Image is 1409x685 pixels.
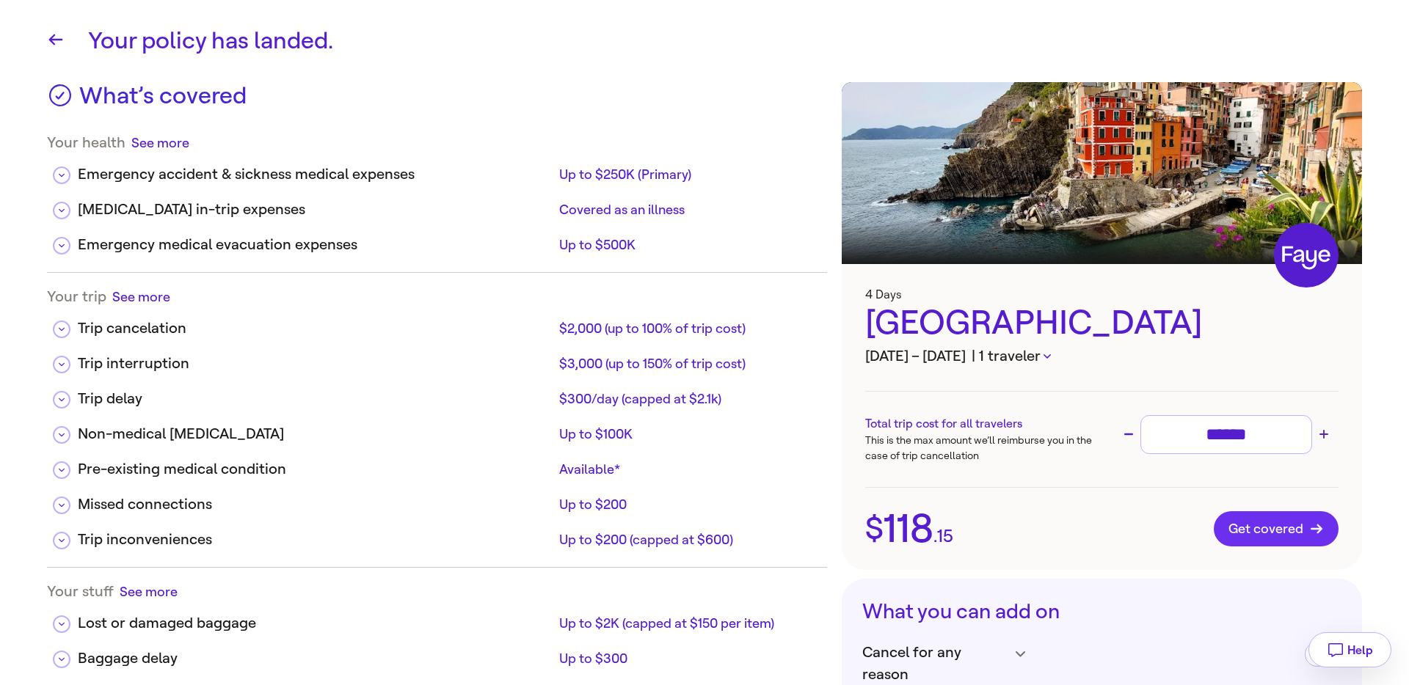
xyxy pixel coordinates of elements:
[47,222,827,257] div: Emergency medical evacuation expensesUp to $500K
[1147,422,1306,447] input: Trip cost
[47,601,827,636] div: Lost or damaged baggageUp to $2K (capped at $150 per item)
[47,152,827,187] div: Emergency accident & sickness medical expensesUp to $250K (Primary)
[78,388,553,410] div: Trip delay
[79,82,247,119] h3: What’s covered
[884,509,933,549] span: 118
[78,164,553,186] div: Emergency accident & sickness medical expenses
[78,353,553,375] div: Trip interruption
[47,287,827,306] div: Your trip
[865,513,884,544] span: $
[559,355,815,373] div: $3,000 (up to 150% of trip cost)
[120,582,178,601] button: See more
[1305,642,1330,667] button: Add Cancel for any reason
[47,187,827,222] div: [MEDICAL_DATA] in-trip expensesCovered as an illness
[112,287,170,306] button: See more
[1214,511,1339,546] button: Get covered
[865,301,1339,345] div: [GEOGRAPHIC_DATA]
[78,494,553,516] div: Missed connections
[559,166,815,183] div: Up to $250K (Primary)
[1315,425,1333,443] button: Increase trip cost
[78,648,553,670] div: Baggage delay
[78,423,553,445] div: Non-medical [MEDICAL_DATA]
[47,636,827,671] div: Baggage delayUp to $300
[78,529,553,551] div: Trip inconveniences
[559,390,815,408] div: $300/day (capped at $2.1k)
[559,496,815,513] div: Up to $200
[78,199,553,221] div: [MEDICAL_DATA] in-trip expenses
[78,234,553,256] div: Emergency medical evacuation expenses
[559,615,815,632] div: Up to $2K (capped at $150 per item)
[559,320,815,337] div: $2,000 (up to 100% of trip cost)
[1347,643,1373,657] span: Help
[47,306,827,341] div: Trip cancelation$2,000 (up to 100% of trip cost)
[47,517,827,552] div: Trip inconveniencesUp to $200 (capped at $600)
[78,458,553,480] div: Pre-existing medical condition
[131,133,189,152] button: See more
[47,447,827,482] div: Pre-existing medical conditionAvailable*
[47,133,827,152] div: Your health
[559,236,815,254] div: Up to $500K
[47,376,827,411] div: Trip delay$300/day (capped at $2.1k)
[559,425,815,443] div: Up to $100K
[933,527,937,545] span: .
[47,411,827,447] div: Non-medical [MEDICAL_DATA]Up to $100K
[78,318,553,340] div: Trip cancelation
[862,599,1341,624] h3: What you can add on
[47,341,827,376] div: Trip interruption$3,000 (up to 150% of trip cost)
[865,415,1102,433] h3: Total trip cost for all travelers
[47,582,827,601] div: Your stuff
[865,433,1102,464] p: This is the max amount we’ll reimburse you in the case of trip cancellation
[937,527,953,545] span: 15
[559,531,815,549] div: Up to $200 (capped at $600)
[865,287,1339,301] h3: 4 Days
[47,482,827,517] div: Missed connectionsUp to $200
[1228,521,1324,536] span: Get covered
[972,345,1051,367] button: | 1 traveler
[88,23,1362,59] h1: Your policy has landed.
[559,461,815,478] div: Available*
[1120,425,1137,443] button: Decrease trip cost
[78,612,553,634] div: Lost or damaged baggage
[559,201,815,219] div: Covered as an illness
[1308,632,1391,667] button: Help
[559,650,815,667] div: Up to $300
[865,345,1339,367] h3: [DATE] – [DATE]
